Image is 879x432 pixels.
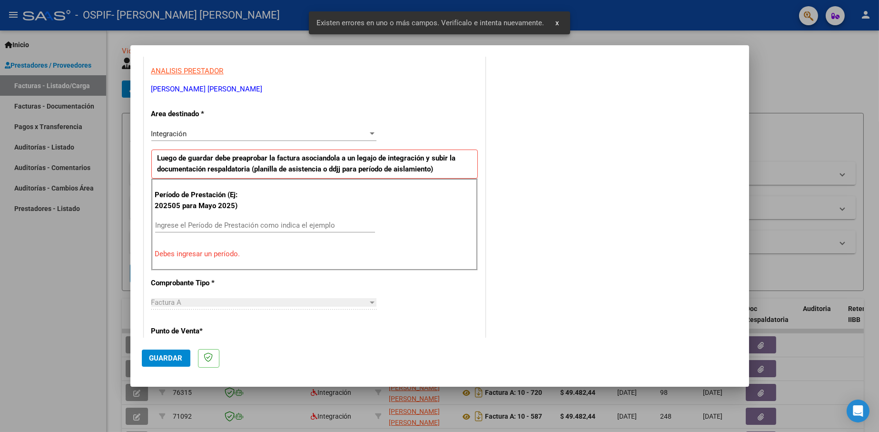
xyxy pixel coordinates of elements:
p: Comprobante Tipo * [151,278,249,289]
button: x [548,14,566,31]
p: Período de Prestación (Ej: 202505 para Mayo 2025) [155,190,251,211]
div: Open Intercom Messenger [847,400,869,422]
p: [PERSON_NAME] [PERSON_NAME] [151,84,478,95]
span: x [555,19,559,27]
p: Area destinado * [151,109,249,120]
span: Guardar [149,354,183,362]
span: Existen errores en uno o más campos. Verifícalo e intenta nuevamente. [316,18,544,28]
span: Factura A [151,298,182,307]
span: Integración [151,130,187,138]
p: Debes ingresar un período. [155,249,474,260]
p: Punto de Venta [151,326,249,337]
button: Guardar [142,350,190,367]
span: ANALISIS PRESTADOR [151,67,224,75]
strong: Luego de guardar debe preaprobar la factura asociandola a un legajo de integración y subir la doc... [158,154,456,173]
